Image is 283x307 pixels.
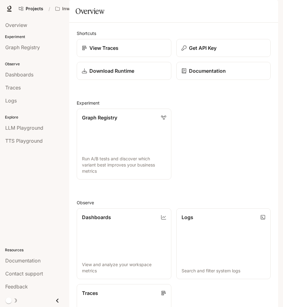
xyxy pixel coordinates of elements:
p: Get API Key [189,44,217,52]
p: Documentation [189,67,226,75]
h2: Shortcuts [77,30,271,37]
p: Dashboards [82,214,111,221]
p: View and analyze your workspace metrics [82,262,166,274]
p: View Traces [89,44,118,52]
a: DashboardsView and analyze your workspace metrics [77,208,171,279]
p: Inworld AI Demos [62,6,97,11]
button: Get API Key [176,39,271,57]
a: View Traces [77,39,171,57]
p: Download Runtime [89,67,134,75]
button: All workspaces [53,2,106,15]
p: Logs [182,214,193,221]
p: Search and filter system logs [182,268,266,274]
h2: Experiment [77,100,271,106]
a: LogsSearch and filter system logs [176,208,271,279]
p: Run A/B tests and discover which variant best improves your business metrics [82,156,166,174]
a: Download Runtime [77,62,171,80]
a: Graph RegistryRun A/B tests and discover which variant best improves your business metrics [77,109,171,179]
h1: Overview [75,5,104,17]
a: Go to projects [16,2,46,15]
span: Projects [26,6,43,11]
p: Graph Registry [82,114,117,121]
div: / [46,6,53,12]
h2: Observe [77,199,271,206]
a: Documentation [176,62,271,80]
p: Traces [82,289,98,297]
